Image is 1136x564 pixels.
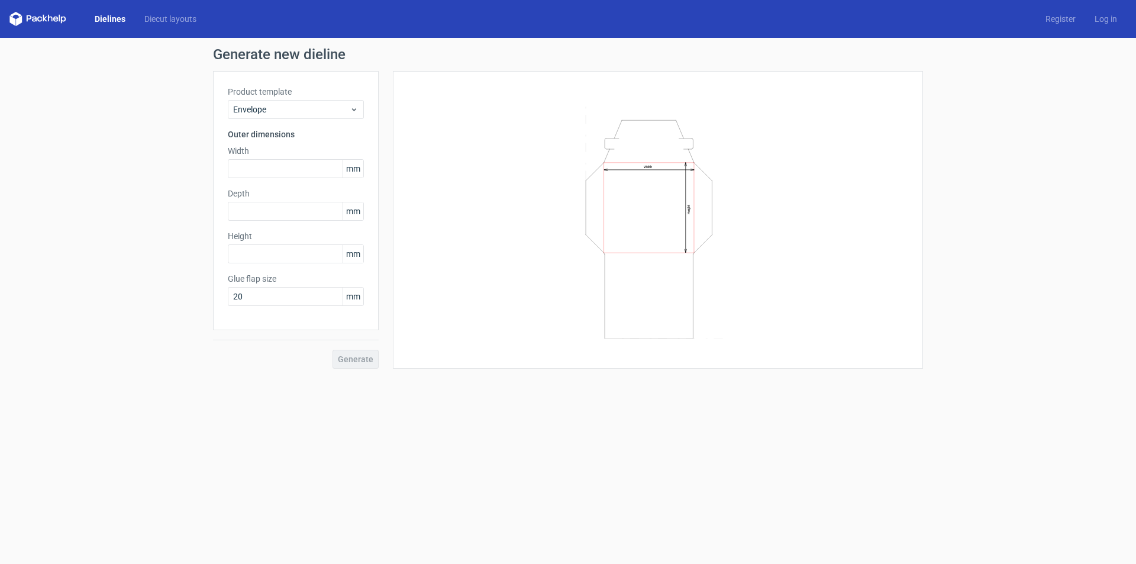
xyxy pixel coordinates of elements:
[228,145,364,157] label: Width
[213,47,923,62] h1: Generate new dieline
[228,128,364,140] h3: Outer dimensions
[343,245,363,263] span: mm
[343,288,363,305] span: mm
[228,188,364,199] label: Depth
[343,160,363,178] span: mm
[686,204,691,214] text: Height
[233,104,350,115] span: Envelope
[228,86,364,98] label: Product template
[85,13,135,25] a: Dielines
[343,202,363,220] span: mm
[644,165,652,169] text: Width
[135,13,206,25] a: Diecut layouts
[1036,13,1085,25] a: Register
[228,273,364,285] label: Glue flap size
[1085,13,1127,25] a: Log in
[228,230,364,242] label: Height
